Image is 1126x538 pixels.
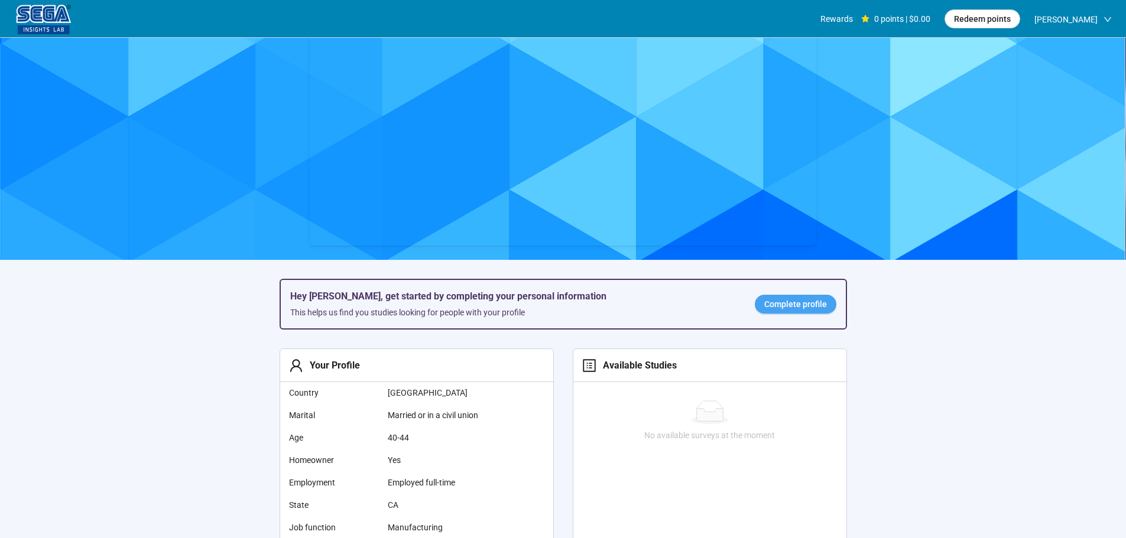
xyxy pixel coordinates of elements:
[755,295,836,314] a: Complete profile
[289,498,378,511] span: State
[388,498,506,511] span: CA
[289,409,378,422] span: Marital
[303,358,360,373] div: Your Profile
[289,358,303,373] span: user
[388,521,506,534] span: Manufacturing
[289,454,378,467] span: Homeowner
[388,431,506,444] span: 40-44
[290,306,736,319] div: This helps us find you studies looking for people with your profile
[388,409,506,422] span: Married or in a civil union
[1034,1,1098,38] span: [PERSON_NAME]
[1104,15,1112,24] span: down
[596,358,677,373] div: Available Studies
[289,386,378,399] span: Country
[388,386,506,399] span: [GEOGRAPHIC_DATA]
[954,12,1011,25] span: Redeem points
[289,521,378,534] span: Job function
[945,9,1020,28] button: Redeem points
[290,289,736,304] h5: Hey [PERSON_NAME], get started by completing your personal information
[289,476,378,489] span: Employment
[289,431,378,444] span: Age
[764,298,827,311] span: Complete profile
[582,358,596,373] span: profile
[861,15,869,23] span: star
[578,429,842,442] div: No available surveys at the moment
[388,476,506,489] span: Employed full-time
[388,454,506,467] span: Yes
